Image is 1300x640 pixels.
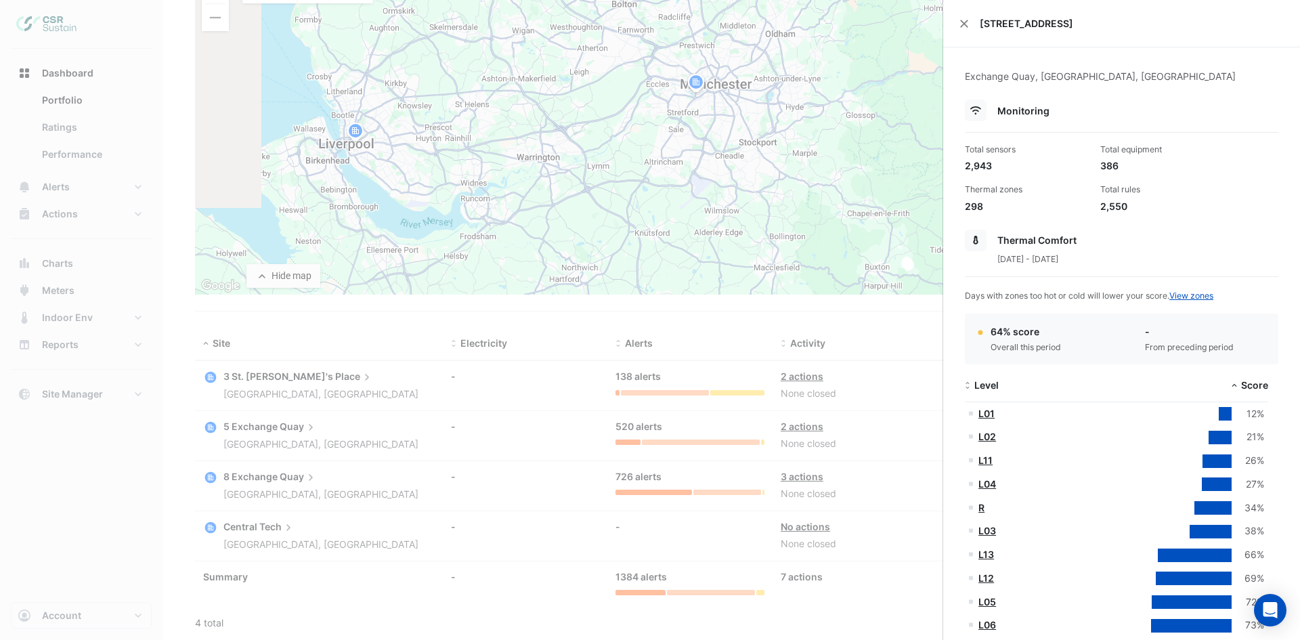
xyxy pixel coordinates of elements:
[1232,406,1264,422] div: 12%
[1100,158,1225,173] div: 386
[1254,594,1286,626] div: Open Intercom Messenger
[1232,571,1264,586] div: 69%
[978,572,994,584] a: L12
[965,184,1089,196] div: Thermal zones
[997,234,1077,246] span: Thermal Comfort
[997,105,1049,116] span: Monitoring
[980,16,1284,30] span: [STREET_ADDRESS]
[1100,199,1225,213] div: 2,550
[965,158,1089,173] div: 2,943
[1232,429,1264,445] div: 21%
[965,199,1089,213] div: 298
[1232,547,1264,563] div: 66%
[997,254,1058,264] span: [DATE] - [DATE]
[991,341,1061,354] div: Overall this period
[978,525,996,536] a: L03
[1169,291,1213,301] a: View zones
[978,596,996,607] a: L05
[1232,477,1264,492] div: 27%
[978,502,984,513] a: R
[965,69,1278,100] div: Exchange Quay, [GEOGRAPHIC_DATA], [GEOGRAPHIC_DATA]
[1145,341,1234,354] div: From preceding period
[978,408,995,419] a: L01
[1232,500,1264,516] div: 34%
[1232,618,1264,633] div: 73%
[965,291,1213,301] span: Days with zones too hot or cold will lower your score.
[974,379,999,391] span: Level
[1145,324,1234,339] div: -
[965,144,1089,156] div: Total sensors
[1100,144,1225,156] div: Total equipment
[959,19,969,28] button: Close
[991,324,1061,339] div: 64% score
[1241,379,1268,391] span: Score
[978,478,996,490] a: L04
[978,431,996,442] a: L02
[978,454,993,466] a: L11
[1232,524,1264,539] div: 38%
[1100,184,1225,196] div: Total rules
[1232,453,1264,469] div: 26%
[1232,595,1264,610] div: 72%
[978,549,994,560] a: L13
[978,619,996,631] a: L06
